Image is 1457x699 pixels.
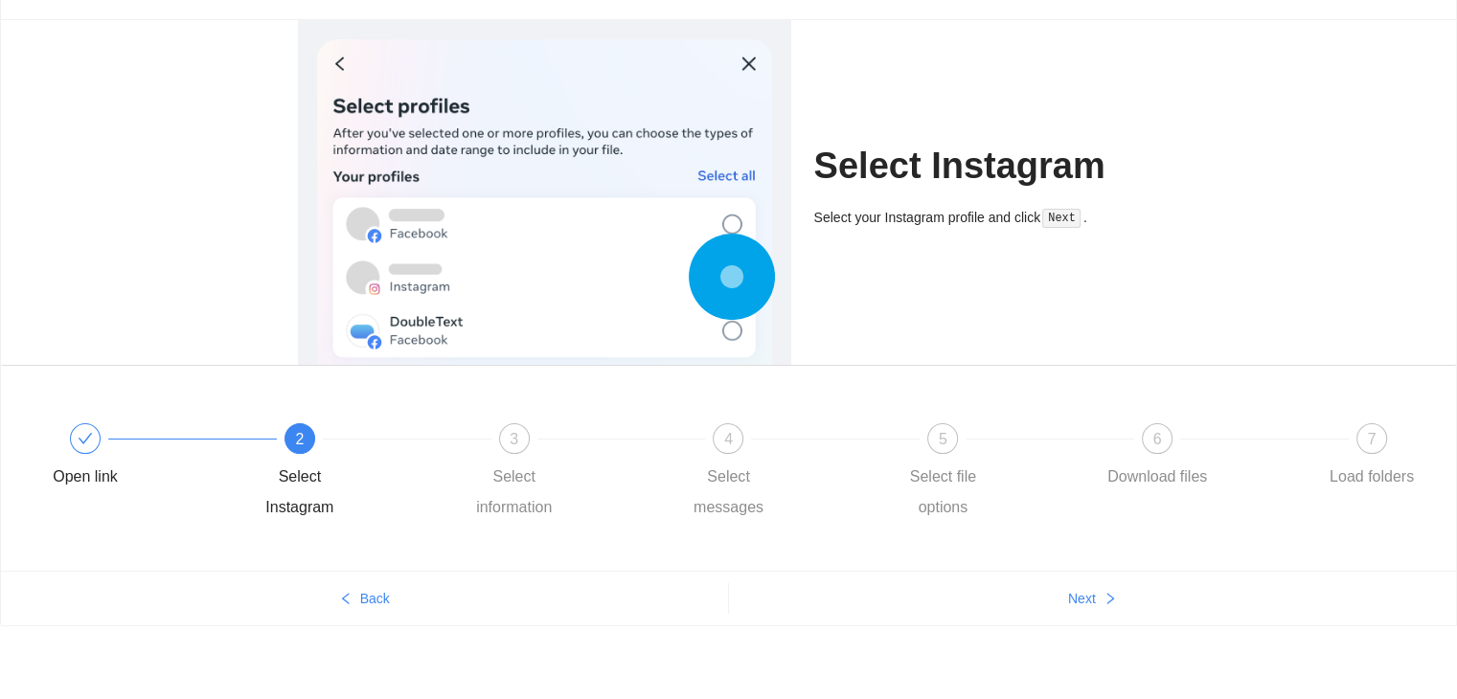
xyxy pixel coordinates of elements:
[1368,431,1377,447] span: 7
[1316,423,1427,492] div: 7Load folders
[360,588,390,609] span: Back
[1042,209,1081,228] code: Next
[30,423,244,492] div: Open link
[339,592,353,607] span: left
[244,462,355,523] div: Select Instagram
[295,431,304,447] span: 2
[1153,431,1162,447] span: 6
[729,583,1457,614] button: Nextright
[939,431,947,447] span: 5
[459,423,673,523] div: 3Select information
[1104,592,1117,607] span: right
[244,423,459,523] div: 2Select Instagram
[1,583,728,614] button: leftBack
[459,462,570,523] div: Select information
[814,144,1160,189] h1: Select Instagram
[887,462,998,523] div: Select file options
[1107,462,1207,492] div: Download files
[1330,462,1414,492] div: Load folders
[1068,588,1096,609] span: Next
[1102,423,1316,492] div: 6Download files
[672,423,887,523] div: 4Select messages
[510,431,518,447] span: 3
[814,207,1160,229] div: Select your Instagram profile and click .
[724,431,733,447] span: 4
[53,462,118,492] div: Open link
[672,462,784,523] div: Select messages
[887,423,1102,523] div: 5Select file options
[78,431,93,446] span: check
